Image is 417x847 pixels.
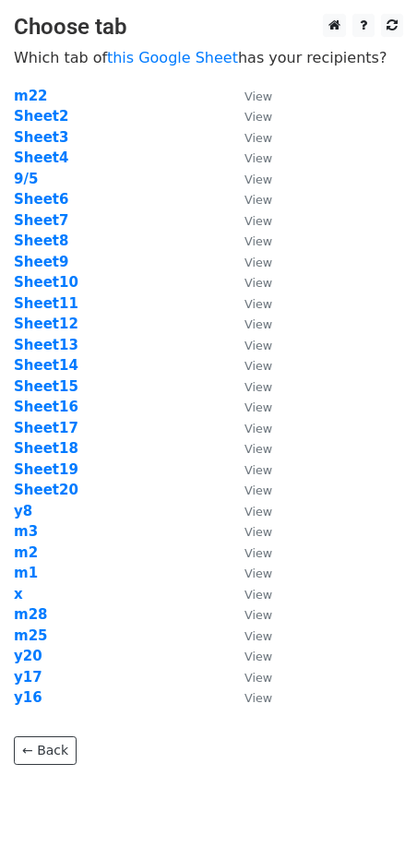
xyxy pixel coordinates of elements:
a: y8 [14,503,32,519]
a: View [226,171,272,187]
a: View [226,378,272,395]
small: View [244,671,272,685]
a: View [226,191,272,208]
a: View [226,606,272,623]
small: View [244,422,272,435]
a: Sheet15 [14,378,78,395]
strong: Sheet18 [14,440,78,457]
a: this Google Sheet [107,49,238,66]
p: Which tab of has your recipients? [14,48,403,67]
small: View [244,276,272,290]
a: View [226,357,272,374]
a: m22 [14,88,48,104]
a: y17 [14,669,42,686]
a: View [226,440,272,457]
small: View [244,380,272,394]
a: y20 [14,648,42,664]
a: View [226,689,272,706]
small: View [244,339,272,352]
a: View [226,523,272,540]
a: Sheet13 [14,337,78,353]
a: View [226,399,272,415]
small: View [244,256,272,269]
a: Sheet4 [14,149,68,166]
small: View [244,608,272,622]
a: m2 [14,544,38,561]
a: Sheet11 [14,295,78,312]
small: View [244,359,272,373]
small: View [244,629,272,643]
small: View [244,400,272,414]
a: Sheet3 [14,129,68,146]
a: View [226,129,272,146]
a: View [226,420,272,436]
small: View [244,193,272,207]
a: Sheet9 [14,254,68,270]
a: View [226,88,272,104]
h3: Choose tab [14,14,403,41]
a: y16 [14,689,42,706]
a: Sheet10 [14,274,78,291]
a: View [226,627,272,644]
a: m28 [14,606,48,623]
a: View [226,461,272,478]
a: m3 [14,523,38,540]
a: x [14,586,23,602]
a: View [226,274,272,291]
a: View [226,544,272,561]
a: View [226,316,272,332]
a: View [226,233,272,249]
small: View [244,110,272,124]
small: View [244,317,272,331]
strong: m1 [14,565,38,581]
a: Sheet8 [14,233,68,249]
strong: Sheet6 [14,191,68,208]
small: View [244,89,272,103]
small: View [244,173,272,186]
a: View [226,482,272,498]
a: View [226,586,272,602]
small: View [244,234,272,248]
small: View [244,483,272,497]
a: Sheet2 [14,108,68,125]
small: View [244,151,272,165]
a: Sheet14 [14,357,78,374]
small: View [244,505,272,519]
a: View [226,337,272,353]
a: Sheet16 [14,399,78,415]
small: View [244,546,272,560]
small: View [244,214,272,228]
a: View [226,254,272,270]
a: View [226,669,272,686]
small: View [244,567,272,580]
a: View [226,648,272,664]
small: View [244,691,272,705]
a: Sheet7 [14,212,68,229]
a: Sheet12 [14,316,78,332]
strong: Sheet20 [14,482,78,498]
small: View [244,525,272,539]
small: View [244,588,272,602]
a: m25 [14,627,48,644]
a: View [226,108,272,125]
a: View [226,565,272,581]
a: 9/5 [14,171,38,187]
